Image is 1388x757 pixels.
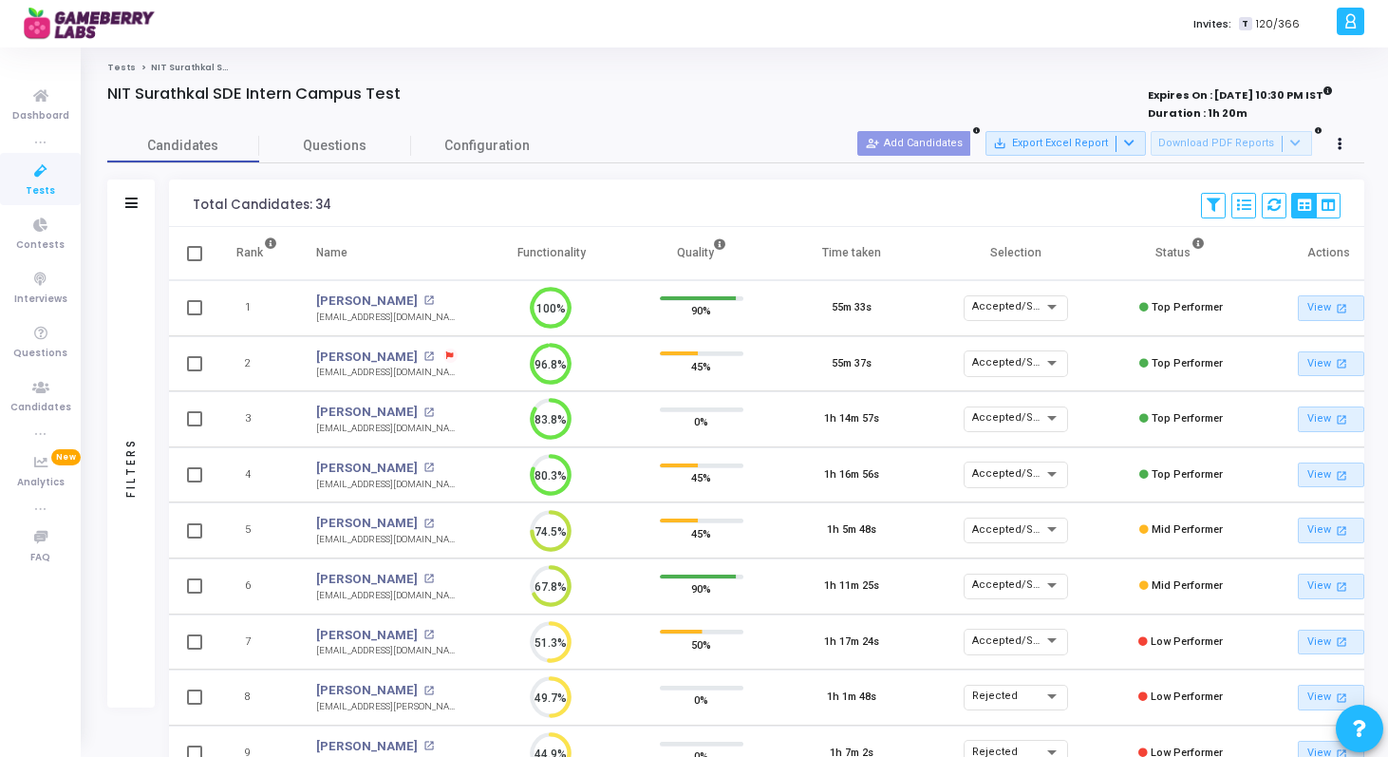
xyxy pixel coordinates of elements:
div: 1h 5m 48s [827,522,876,539]
mat-icon: open_in_new [1333,300,1349,316]
a: [PERSON_NAME] [316,514,418,533]
span: 0% [694,691,708,710]
span: Accepted/Shortlisted [972,411,1080,424]
span: Interviews [14,292,67,308]
div: [EMAIL_ADDRESS][PERSON_NAME][DOMAIN_NAME] [316,700,458,714]
a: View [1298,407,1364,432]
div: 55m 33s [832,300,872,316]
span: Low Performer [1151,691,1223,703]
mat-icon: open_in_new [1333,411,1349,427]
a: [PERSON_NAME] [316,459,418,478]
mat-icon: open_in_new [423,686,434,696]
span: Questions [13,346,67,362]
span: Mid Performer [1152,523,1223,536]
a: Tests [107,62,136,73]
td: 3 [216,391,297,447]
span: 120/366 [1256,16,1300,32]
a: [PERSON_NAME] [316,737,418,756]
span: Mid Performer [1152,579,1223,592]
span: Accepted/Shortlisted [972,356,1080,369]
span: Accepted/Shortlisted [972,523,1080,536]
span: New [51,449,81,465]
mat-icon: open_in_new [423,741,434,751]
span: Dashboard [12,108,69,124]
div: 1h 17m 24s [824,634,879,651]
nav: breadcrumb [107,62,1364,74]
mat-icon: save_alt [993,137,1006,150]
span: 90% [691,301,711,320]
a: View [1298,574,1364,599]
span: Contests [16,237,65,254]
img: logo [24,5,166,43]
span: Questions [259,136,411,156]
td: 4 [216,447,297,503]
div: Name [316,242,347,263]
a: [PERSON_NAME] [316,681,418,700]
div: 1h 11m 25s [824,578,879,595]
th: Rank [216,227,297,280]
div: Filters [122,363,140,572]
mat-icon: open_in_new [423,407,434,418]
a: View [1298,685,1364,710]
span: FAQ [30,550,50,566]
td: 1 [216,280,297,336]
div: [EMAIL_ADDRESS][DOMAIN_NAME] [316,311,458,325]
td: 8 [216,670,297,726]
span: Tests [26,183,55,199]
a: [PERSON_NAME] [316,348,418,367]
strong: Expires On : [DATE] 10:30 PM IST [1148,83,1333,104]
mat-icon: open_in_new [1333,522,1349,539]
div: [EMAIL_ADDRESS][DOMAIN_NAME] [316,644,458,658]
span: Low Performer [1151,635,1223,648]
span: Candidates [10,400,71,416]
div: 1h 16m 56s [824,467,879,483]
a: [PERSON_NAME] [316,403,418,422]
div: [EMAIL_ADDRESS][DOMAIN_NAME] [316,478,458,492]
span: 45% [691,468,711,487]
span: Accepted/Shortlisted [972,467,1080,480]
mat-icon: open_in_new [423,463,434,473]
td: 7 [216,615,297,671]
mat-icon: open_in_new [423,574,434,584]
mat-icon: open_in_new [423,630,434,640]
th: Quality [627,227,777,280]
span: Top Performer [1152,301,1223,313]
mat-icon: open_in_new [1333,467,1349,483]
div: 1h 14m 57s [824,411,879,427]
span: NIT Surathkal SDE Intern Campus Test [151,62,330,73]
span: Rejected [972,690,1018,702]
strong: Duration : 1h 20m [1148,105,1247,121]
td: 2 [216,336,297,392]
div: 55m 37s [832,356,872,372]
a: [PERSON_NAME] [316,626,418,645]
span: Accepted/Shortlisted [972,578,1080,591]
span: 45% [691,523,711,542]
div: [EMAIL_ADDRESS][DOMAIN_NAME] [316,422,458,436]
div: Time taken [822,242,881,263]
a: View [1298,295,1364,321]
div: [EMAIL_ADDRESS][DOMAIN_NAME] [316,589,458,603]
span: 50% [691,634,711,653]
a: [PERSON_NAME] [316,570,418,589]
mat-icon: open_in_new [423,519,434,529]
td: 5 [216,502,297,558]
span: Top Performer [1152,468,1223,481]
span: Candidates [107,136,259,156]
a: View [1298,351,1364,377]
th: Status [1106,227,1256,280]
button: Export Excel Report [985,131,1146,156]
div: 1h 1m 48s [827,690,876,706]
span: 45% [691,356,711,375]
th: Selection [927,227,1106,280]
button: Download PDF Reports [1151,131,1312,156]
mat-icon: open_in_new [423,351,434,362]
span: Top Performer [1152,357,1223,369]
a: View [1298,463,1364,488]
span: Configuration [444,136,530,156]
span: T [1239,17,1251,31]
mat-icon: open_in_new [1333,690,1349,706]
a: View [1298,518,1364,543]
th: Functionality [477,227,627,280]
mat-icon: open_in_new [1333,634,1349,650]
